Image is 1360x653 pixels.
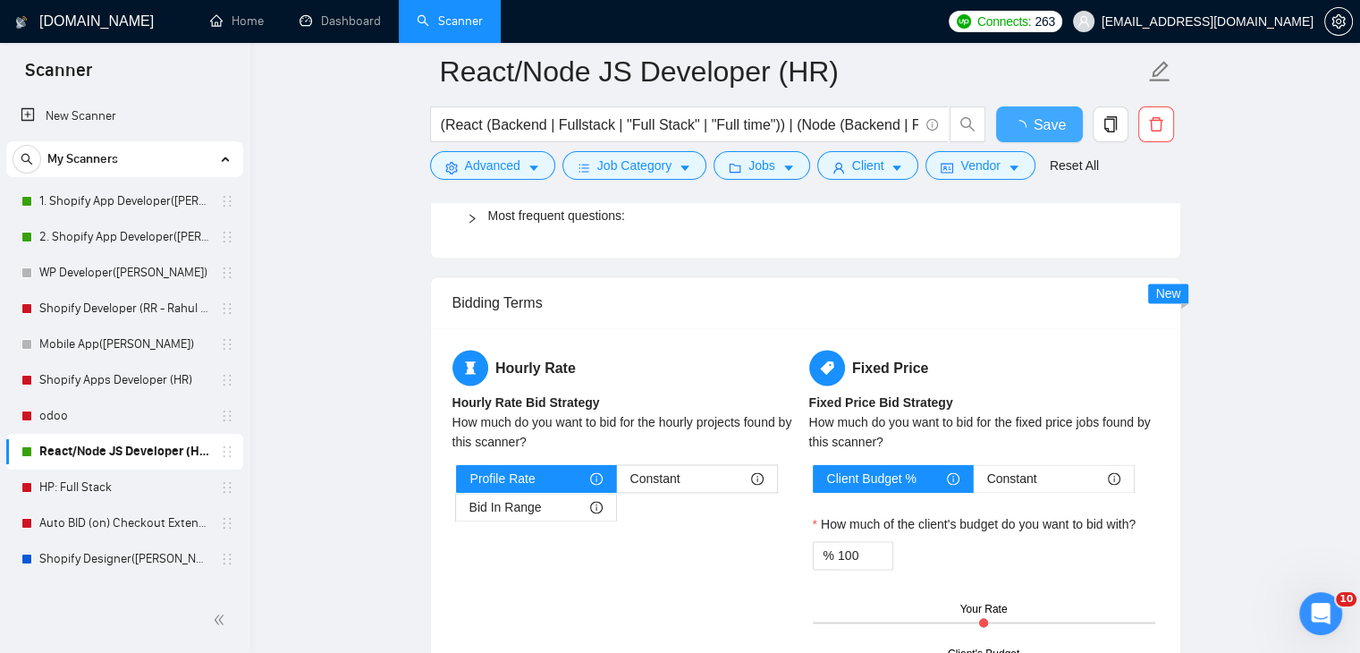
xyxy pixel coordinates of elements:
[1324,14,1353,29] a: setting
[220,230,234,244] span: holder
[39,541,209,577] a: Shopify Designer([PERSON_NAME])
[813,514,1136,534] label: How much of the client's budget do you want to bid with?
[13,145,41,174] button: search
[1050,156,1099,175] a: Reset All
[729,161,741,174] span: folder
[782,161,795,174] span: caret-down
[950,106,985,142] button: search
[47,141,118,177] span: My Scanners
[809,350,845,386] span: tag
[465,156,520,175] span: Advanced
[809,350,1159,386] h5: Fixed Price
[950,116,984,132] span: search
[452,350,802,386] h5: Hourly Rate
[960,600,1008,617] div: Your Rate
[39,362,209,398] a: Shopify Apps Developer (HR)
[528,161,540,174] span: caret-down
[947,472,959,485] span: info-circle
[960,156,1000,175] span: Vendor
[590,501,603,513] span: info-circle
[1034,114,1066,136] span: Save
[15,8,28,37] img: logo
[926,119,938,131] span: info-circle
[597,156,672,175] span: Job Category
[220,480,234,495] span: holder
[39,219,209,255] a: 2. Shopify App Developer([PERSON_NAME])
[590,472,603,485] span: info-circle
[996,106,1083,142] button: Save
[1077,15,1090,28] span: user
[925,151,1035,180] button: idcardVendorcaret-down
[445,161,458,174] span: setting
[469,494,542,521] span: Bid In Range
[39,326,209,362] a: Mobile App([PERSON_NAME])
[213,611,231,629] span: double-left
[562,151,706,180] button: barsJob Categorycaret-down
[809,395,953,410] b: Fixed Price Bid Strategy
[39,255,209,291] a: WP Developer([PERSON_NAME])
[452,195,1159,236] div: Most frequent questions:
[838,542,892,569] input: How much of the client's budget do you want to bid with?
[891,161,903,174] span: caret-down
[1148,60,1171,83] span: edit
[452,412,802,452] div: How much do you want to bid for the hourly projects found by this scanner?
[417,13,483,29] a: searchScanner
[39,183,209,219] a: 1. Shopify App Developer([PERSON_NAME])
[220,194,234,208] span: holder
[748,156,775,175] span: Jobs
[977,12,1031,31] span: Connects:
[220,266,234,280] span: holder
[1155,286,1180,301] span: New
[809,412,1159,452] div: How much do you want to bid for the fixed price jobs found by this scanner?
[452,277,1159,328] div: Bidding Terms
[21,98,229,134] a: New Scanner
[1325,14,1352,29] span: setting
[220,445,234,459] span: holder
[827,465,917,492] span: Client Budget %
[1093,106,1128,142] button: copy
[220,409,234,423] span: holder
[210,13,264,29] a: homeHome
[578,161,590,174] span: bars
[1336,592,1356,606] span: 10
[630,465,680,492] span: Constant
[679,161,691,174] span: caret-down
[39,505,209,541] a: Auto BID (on) Checkout Extension Shopify - RR
[832,161,845,174] span: user
[300,13,381,29] a: dashboardDashboard
[1139,116,1173,132] span: delete
[220,301,234,316] span: holder
[987,465,1037,492] span: Constant
[1012,120,1034,134] span: loading
[470,465,536,492] span: Profile Rate
[957,14,971,29] img: upwork-logo.png
[440,49,1145,94] input: Scanner name...
[1094,116,1128,132] span: copy
[39,470,209,505] a: HP: Full Stack
[1299,592,1342,635] iframe: Intercom live chat
[467,213,477,224] span: right
[1108,472,1120,485] span: info-circle
[6,98,243,134] li: New Scanner
[1138,106,1174,142] button: delete
[751,472,764,485] span: info-circle
[39,398,209,434] a: odoo
[220,373,234,387] span: holder
[220,516,234,530] span: holder
[39,434,209,470] a: React/Node JS Developer (HR)
[1008,161,1020,174] span: caret-down
[817,151,919,180] button: userClientcaret-down
[13,153,40,165] span: search
[488,208,625,223] a: Most frequent questions:
[39,577,209,613] a: Custom Shopify Development (RR - Radhika R)
[941,161,953,174] span: idcard
[39,291,209,326] a: Shopify Developer (RR - Rahul R)
[220,552,234,566] span: holder
[1324,7,1353,36] button: setting
[852,156,884,175] span: Client
[430,151,555,180] button: settingAdvancedcaret-down
[1035,12,1054,31] span: 263
[220,337,234,352] span: holder
[441,114,918,136] input: Search Freelance Jobs...
[452,395,600,410] b: Hourly Rate Bid Strategy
